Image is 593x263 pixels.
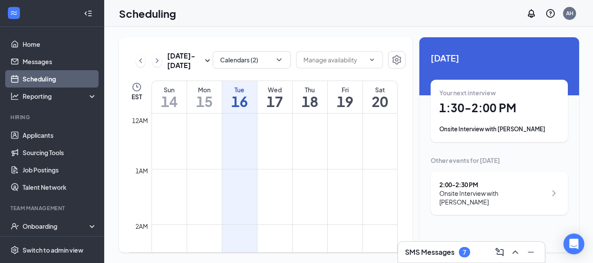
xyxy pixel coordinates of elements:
div: 1am [134,166,150,175]
div: Reporting [23,92,97,101]
div: Open Intercom Messenger [563,234,584,254]
div: AH [566,10,573,17]
svg: UserCheck [10,222,19,231]
h3: SMS Messages [405,247,455,257]
h1: 15 [187,94,222,109]
input: Manage availability [303,55,365,65]
div: Onboarding [23,222,89,231]
button: Settings [388,51,405,68]
span: [DATE] [431,51,568,65]
div: Switch to admin view [23,246,83,254]
div: Team Management [10,205,95,212]
a: September 20, 2025 [363,81,398,113]
div: Sat [363,85,398,94]
a: Applicants [23,127,97,144]
a: September 14, 2025 [152,81,187,113]
a: September 19, 2025 [328,81,362,113]
svg: Settings [10,246,19,254]
div: 2am [134,221,150,231]
a: September 18, 2025 [293,81,327,113]
h1: 1:30 - 2:00 PM [439,101,559,115]
button: ChevronLeft [136,54,145,67]
h1: 16 [222,94,257,109]
h1: 19 [328,94,362,109]
div: Hiring [10,114,95,121]
a: Home [23,36,97,53]
h1: Scheduling [119,6,176,21]
button: ChevronUp [508,245,522,259]
a: September 15, 2025 [187,81,222,113]
svg: Settings [392,55,402,65]
a: Settings [388,51,405,70]
svg: ChevronUp [510,247,521,257]
a: Job Postings [23,161,97,179]
svg: Analysis [10,92,19,101]
a: September 16, 2025 [222,81,257,113]
svg: ChevronDown [369,56,376,63]
a: Sourcing Tools [23,144,97,161]
a: Messages [23,53,97,70]
button: ChevronRight [152,54,162,67]
div: Wed [257,85,292,94]
svg: SmallChevronDown [202,55,213,66]
a: Scheduling [23,70,97,88]
svg: ChevronRight [153,55,161,66]
button: ComposeMessage [493,245,507,259]
a: September 17, 2025 [257,81,292,113]
svg: Minimize [526,247,536,257]
div: Other events for [DATE] [431,156,568,165]
button: Minimize [524,245,538,259]
svg: QuestionInfo [545,8,556,19]
div: Tue [222,85,257,94]
svg: Notifications [526,8,537,19]
svg: WorkstreamLogo [10,9,18,17]
svg: ChevronDown [275,55,283,64]
div: 7 [463,249,466,256]
div: 12am [130,116,150,125]
div: Fri [328,85,362,94]
div: Mon [187,85,222,94]
svg: Collapse [84,9,92,18]
h1: 17 [257,94,292,109]
h1: 20 [363,94,398,109]
h3: [DATE] - [DATE] [167,51,202,70]
div: Sun [152,85,187,94]
span: EST [132,92,142,101]
a: Talent Network [23,179,97,196]
h1: 14 [152,94,187,109]
button: Calendars (2)ChevronDown [213,51,291,68]
a: Team [23,235,97,252]
svg: ComposeMessage [494,247,505,257]
div: Thu [293,85,327,94]
svg: ChevronRight [549,188,559,198]
svg: Clock [132,82,142,92]
div: Onsite Interview with [PERSON_NAME] [439,189,547,206]
div: Onsite Interview with [PERSON_NAME] [439,125,559,133]
svg: ChevronLeft [136,55,145,66]
h1: 18 [293,94,327,109]
div: 2:00 - 2:30 PM [439,180,547,189]
div: Your next interview [439,88,559,97]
